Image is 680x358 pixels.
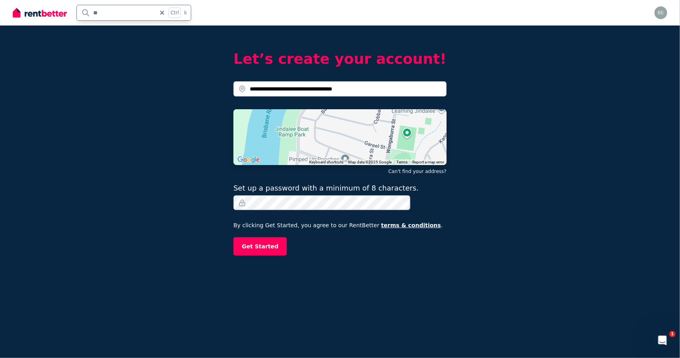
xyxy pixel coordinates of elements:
[388,168,447,175] button: Can't find your address?
[669,331,676,337] span: 1
[235,155,262,165] a: Click to see this area on Google Maps
[235,155,262,165] img: Google
[233,237,287,256] button: Get Started
[233,51,447,67] h2: Let’s create your account!
[169,8,181,18] span: Ctrl
[309,159,343,165] button: Keyboard shortcuts
[396,160,408,164] a: Terms
[348,160,392,164] span: Map data ©2025 Google
[653,331,672,350] iframe: Intercom live chat
[233,221,447,229] p: By clicking Get Started, you agree to our RentBetter .
[184,10,187,16] span: k
[13,7,67,19] img: RentBetter
[233,183,419,194] label: Set up a password with a minimum of 8 characters.
[655,6,667,19] img: reggiepaizee@gmail.com
[381,222,441,228] a: terms & conditions
[412,160,444,164] a: Report a map error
